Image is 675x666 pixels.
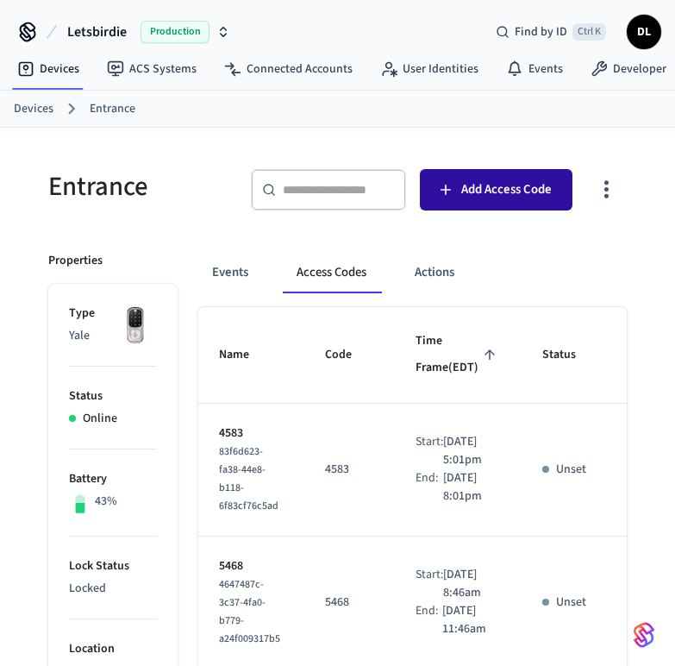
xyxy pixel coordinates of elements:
img: SeamLogoGradient.69752ec5.svg [634,621,654,649]
p: Battery [69,470,157,488]
p: [DATE] 8:46am [443,566,501,602]
a: Events [492,53,577,85]
button: DL [627,15,661,49]
p: Type [69,305,157,323]
span: Production [141,21,209,43]
span: Time Frame(EDT) [416,328,501,382]
h5: Entrance [48,169,230,204]
p: Online [83,410,117,428]
p: 43% [95,493,117,511]
span: Status [542,342,598,368]
p: 5468 [219,557,284,575]
a: Devices [14,100,53,118]
p: [DATE] 11:46am [442,602,501,638]
p: 5468 [325,594,374,612]
p: Unset [556,461,586,479]
span: Code [325,342,374,368]
div: Start: [416,433,443,469]
div: ant example [198,252,627,293]
p: 4583 [325,461,374,479]
button: Events [198,252,262,293]
button: Access Codes [283,252,380,293]
span: Find by ID [515,23,567,41]
a: User Identities [366,53,492,85]
p: Locked [69,580,157,598]
span: 83f6d623-fa38-44e8-b118-6f83cf76c5ad [219,444,278,513]
p: Unset [556,594,586,612]
span: Letsbirdie [67,22,127,42]
p: Lock Status [69,557,157,575]
button: Actions [401,252,468,293]
p: 4583 [219,424,284,443]
img: Yale Assure Touchscreen Wifi Smart Lock, Satin Nickel, Front [114,305,157,348]
p: Yale [69,327,157,345]
p: [DATE] 5:01pm [443,433,501,469]
span: Ctrl K [572,23,606,41]
a: Entrance [90,100,135,118]
p: Status [69,387,157,405]
span: DL [628,16,659,47]
span: 4647487c-3c37-4fa0-b779-a24f009317b5 [219,577,280,646]
a: Connected Accounts [210,53,366,85]
div: End: [416,602,442,638]
button: Add Access Code [420,169,572,210]
a: Devices [3,53,93,85]
div: End: [416,469,443,506]
p: Location [69,640,157,658]
span: Add Access Code [461,179,552,201]
a: ACS Systems [93,53,210,85]
span: Name [219,342,272,368]
div: Start: [416,566,443,602]
p: [DATE] 8:01pm [443,469,501,506]
div: Find by IDCtrl K [482,16,620,47]
p: Properties [48,252,103,270]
